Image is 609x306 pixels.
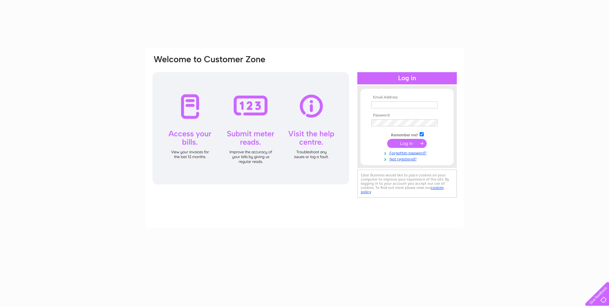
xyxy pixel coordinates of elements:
[370,113,444,118] th: Password:
[357,170,457,198] div: Clear Business would like to place cookies on your computer to improve your experience of the sit...
[387,139,427,148] input: Submit
[371,156,444,162] a: Not registered?
[370,95,444,100] th: Email Address:
[361,185,444,194] a: cookies policy
[371,149,444,156] a: Forgotten password?
[370,131,444,138] td: Remember me?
